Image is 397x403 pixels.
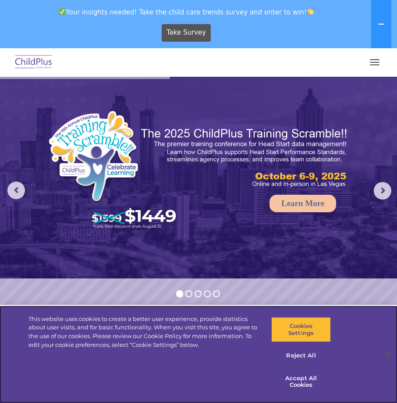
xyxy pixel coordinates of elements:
[167,25,206,40] span: Take Survey
[4,4,369,21] span: Your insights needed! Take the child care trends survey and enter to win!
[378,345,397,364] button: Close
[28,315,259,349] div: This website uses cookies to create a better user experience, provide statistics about user visit...
[13,52,54,73] img: ChildPlus by Procare Solutions
[162,24,211,42] a: Take Survey
[271,317,331,342] button: Cookies Settings
[59,8,65,15] img: ✅
[271,346,331,365] button: Reject All
[269,195,336,212] a: Learn More
[307,8,314,15] img: 👏
[271,369,331,394] button: Accept All Cookies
